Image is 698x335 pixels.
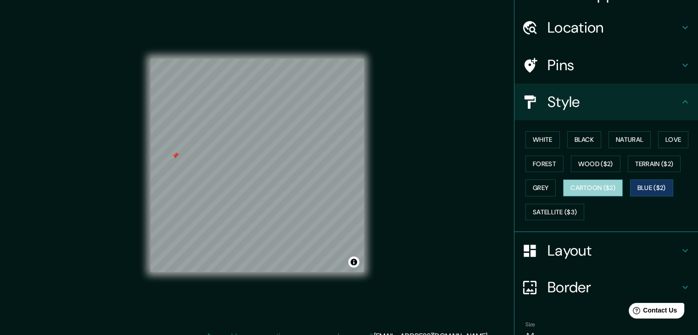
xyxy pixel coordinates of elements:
button: Satellite ($3) [525,204,584,221]
button: Natural [609,131,651,148]
button: Blue ($2) [630,179,673,196]
canvas: Map [151,59,364,272]
div: Border [514,269,698,306]
button: Forest [525,156,564,173]
iframe: Help widget launcher [616,299,688,325]
button: Wood ($2) [571,156,620,173]
div: Pins [514,47,698,84]
div: Style [514,84,698,120]
h4: Location [547,18,680,37]
label: Size [525,321,535,329]
button: White [525,131,560,148]
button: Terrain ($2) [628,156,681,173]
button: Grey [525,179,556,196]
h4: Layout [547,241,680,260]
div: Location [514,9,698,46]
h4: Border [547,278,680,296]
button: Love [658,131,688,148]
h4: Style [547,93,680,111]
div: Layout [514,232,698,269]
button: Black [567,131,602,148]
button: Toggle attribution [348,257,359,268]
button: Cartoon ($2) [563,179,623,196]
h4: Pins [547,56,680,74]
